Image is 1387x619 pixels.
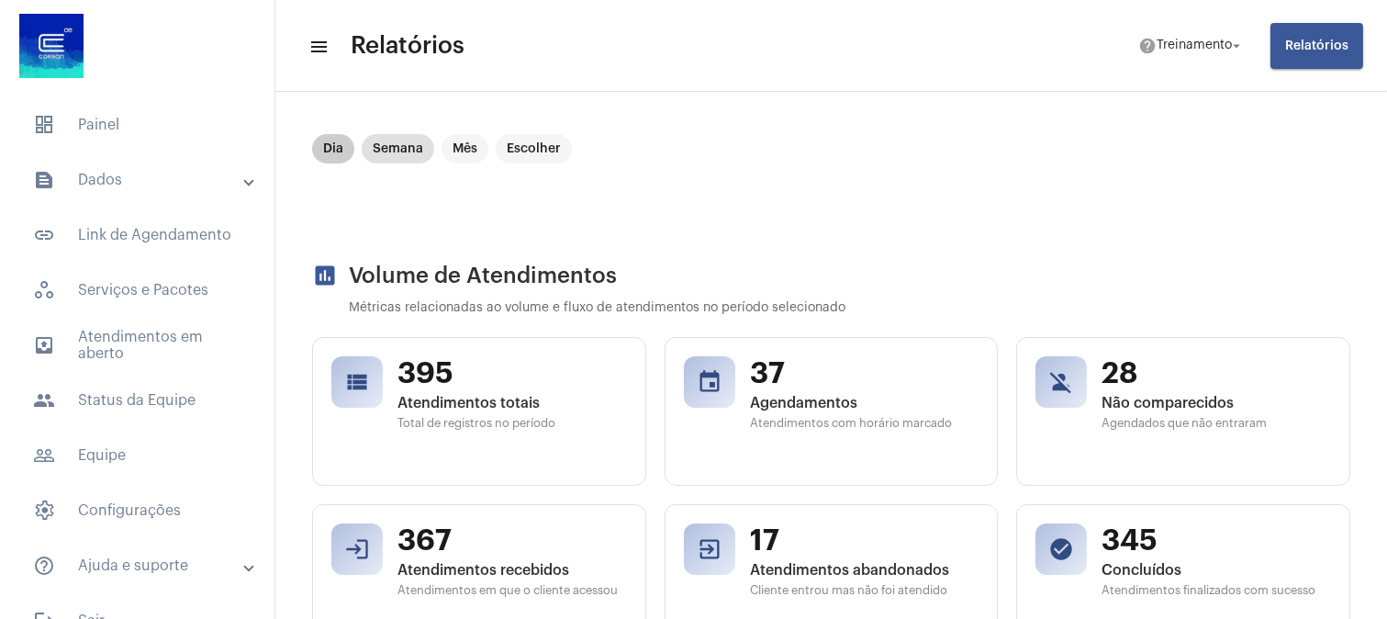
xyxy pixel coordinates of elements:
[33,224,55,246] mat-icon: sidenav icon
[18,433,256,478] span: Equipe
[496,134,572,163] mat-chip: Escolher
[312,263,1350,288] h2: Volume de Atendimentos
[362,134,434,163] mat-chip: Semana
[18,268,256,312] span: Serviços e Pacotes
[33,445,55,467] mat-icon: sidenav icon
[33,114,55,136] span: sidenav icon
[397,523,627,558] span: 367
[697,369,722,395] mat-icon: event
[1228,38,1245,54] mat-icon: arrow_drop_down
[18,103,256,147] span: Painel
[344,536,370,562] mat-icon: login
[11,544,274,588] mat-expansion-panel-header: sidenav iconAjuda e suporte
[18,489,256,533] span: Configurações
[750,417,979,430] span: Atendimentos com horário marcado
[1102,417,1331,430] span: Agendados que não entraram
[1285,39,1348,52] span: Relatórios
[344,369,370,395] mat-icon: view_list
[1270,23,1363,69] button: Relatórios
[33,555,245,577] mat-panel-title: Ajuda e suporte
[1102,395,1331,411] span: Não comparecidos
[397,395,627,411] span: Atendimentos totais
[1102,584,1331,597] span: Atendimentos finalizados com sucesso
[1102,523,1331,558] span: 345
[33,169,55,191] mat-icon: sidenav icon
[1048,369,1074,395] mat-icon: person_off
[1102,562,1331,579] span: Concluídos
[33,334,55,356] mat-icon: sidenav icon
[349,301,1350,315] p: Métricas relacionadas ao volume e fluxo de atendimentos no período selecionado
[33,169,245,191] mat-panel-title: Dados
[1048,536,1074,562] mat-icon: check_circle
[312,263,338,288] mat-icon: assessment
[442,134,488,163] mat-chip: Mês
[397,562,627,579] span: Atendimentos recebidos
[33,389,55,411] mat-icon: sidenav icon
[312,134,354,163] mat-chip: Dia
[33,279,55,301] span: sidenav icon
[750,523,979,558] span: 17
[15,9,88,83] img: d4669ae0-8c07-2337-4f67-34b0df7f5ae4.jpeg
[33,500,55,522] span: sidenav icon
[750,395,979,411] span: Agendamentos
[750,356,979,391] span: 37
[397,417,627,430] span: Total de registros no período
[33,555,55,577] mat-icon: sidenav icon
[750,562,979,579] span: Atendimentos abandonados
[308,36,327,58] mat-icon: sidenav icon
[1127,28,1256,64] button: Treinamento
[351,31,464,61] span: Relatórios
[18,378,256,422] span: Status da Equipe
[1102,356,1331,391] span: 28
[11,158,274,202] mat-expansion-panel-header: sidenav iconDados
[397,356,627,391] span: 395
[1138,37,1157,55] mat-icon: help
[697,536,722,562] mat-icon: exit_to_app
[18,323,256,367] span: Atendimentos em aberto
[18,213,256,257] span: Link de Agendamento
[397,584,627,597] span: Atendimentos em que o cliente acessou
[1157,39,1232,52] span: Treinamento
[750,584,979,597] span: Cliente entrou mas não foi atendido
